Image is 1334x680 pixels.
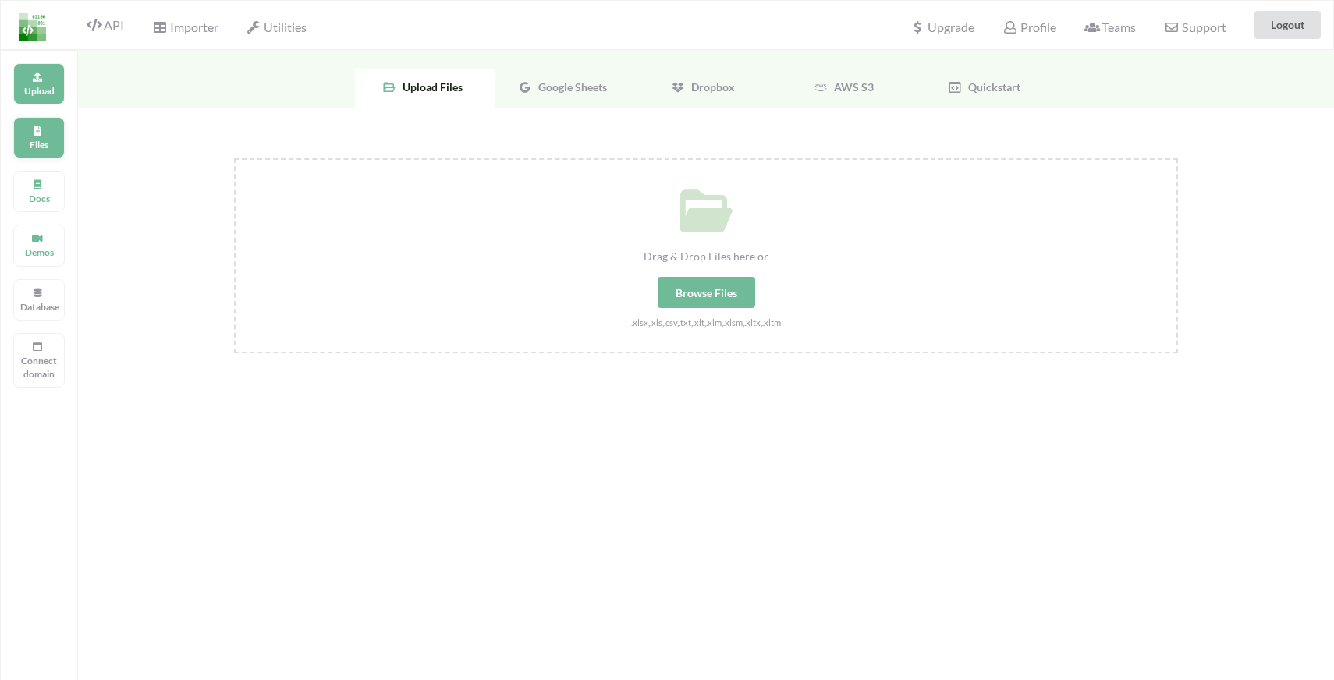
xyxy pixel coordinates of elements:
div: Drag & Drop Files here or [236,248,1176,264]
span: Support [1164,21,1226,34]
p: Connect domain [20,354,58,381]
span: API [87,17,124,32]
p: Demos [20,246,58,259]
p: Upload [20,84,58,97]
button: Logout [1254,11,1321,39]
p: Files [20,138,58,151]
span: Upgrade [910,21,974,34]
span: Teams [1084,19,1136,34]
span: Upload Files [396,80,463,94]
span: Quickstart [962,80,1020,94]
span: Importer [152,19,218,34]
p: Database [20,300,58,313]
img: LogoIcon.png [19,13,46,41]
div: Browse Files [658,277,755,308]
span: AWS S3 [828,80,874,94]
span: Dropbox [685,80,735,94]
small: .xlsx,.xls,.csv,.txt,.xlt,.xlm,.xlsm,.xltx,.xltm [631,317,781,328]
span: Profile [1002,19,1055,34]
span: Utilities [247,19,307,34]
p: Docs [20,192,58,205]
span: Google Sheets [532,80,607,94]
